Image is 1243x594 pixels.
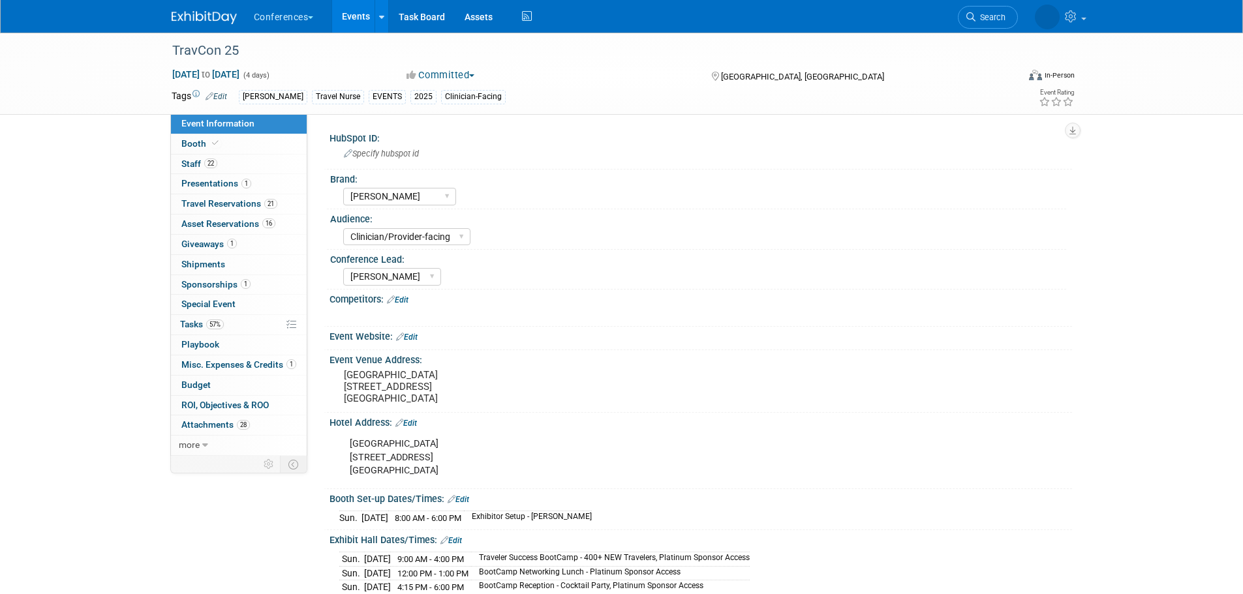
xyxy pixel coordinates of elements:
td: Sun. [339,566,364,580]
td: Sun. [339,511,361,525]
span: Search [975,12,1005,22]
span: [DATE] [DATE] [172,68,240,80]
span: 4:15 PM - 6:00 PM [397,582,464,592]
div: Travel Nurse [312,90,364,104]
span: Special Event [181,299,236,309]
a: Edit [395,419,417,428]
a: Travel Reservations21 [171,194,307,214]
span: 21 [264,199,277,209]
div: Audience: [330,209,1066,226]
td: Sun. [339,552,364,567]
a: Special Event [171,295,307,314]
span: ROI, Objectives & ROO [181,400,269,410]
a: Tasks57% [171,315,307,334]
a: Edit [396,333,418,342]
button: Committed [402,68,480,82]
span: Sponsorships [181,279,251,290]
a: Edit [387,295,408,304]
span: Budget [181,379,211,390]
td: Exhibitor Setup - [PERSON_NAME] [464,511,592,525]
a: Sponsorships1 [171,275,307,295]
td: [DATE] [364,552,391,567]
a: Edit [206,92,227,101]
span: Giveaways [181,239,237,249]
span: 1 [227,239,237,248]
a: ROI, Objectives & ROO [171,396,307,415]
div: Hotel Address: [330,413,1072,430]
a: Event Information [171,114,307,134]
div: Event Format [941,68,1075,87]
span: 28 [237,420,250,430]
td: Tags [172,89,227,104]
a: Booth [171,134,307,154]
span: 1 [286,359,296,369]
pre: [GEOGRAPHIC_DATA] [STREET_ADDRESS] [GEOGRAPHIC_DATA] [344,369,624,404]
span: Attachments [181,419,250,430]
div: EVENTS [369,90,406,104]
span: 8:00 AM - 6:00 PM [395,513,461,523]
a: Search [958,6,1018,29]
span: Misc. Expenses & Credits [181,359,296,370]
span: Asset Reservations [181,218,275,229]
img: ExhibitDay [172,11,237,24]
a: Presentations1 [171,174,307,194]
td: [DATE] [364,566,391,580]
td: Toggle Event Tabs [280,456,307,473]
span: Specify hubspot id [344,149,419,158]
span: 12:00 PM - 1:00 PM [397,569,468,578]
div: [GEOGRAPHIC_DATA] [STREET_ADDRESS] [GEOGRAPHIC_DATA] [341,431,928,483]
span: Booth [181,138,221,149]
a: Shipments [171,255,307,275]
a: Edit [440,536,462,545]
a: more [171,436,307,455]
td: BootCamp Networking Lunch - Platinum Sponsor Access [471,566,750,580]
span: Playbook [181,339,219,349]
span: 57% [206,319,224,329]
span: (4 days) [242,71,269,80]
div: Exhibit Hall Dates/Times: [330,530,1072,547]
img: Format-Inperson.png [1029,70,1042,80]
a: Budget [171,376,307,395]
span: 1 [241,279,251,289]
span: Staff [181,158,217,169]
span: [GEOGRAPHIC_DATA], [GEOGRAPHIC_DATA] [721,72,884,82]
div: TravCon 25 [168,39,998,63]
div: Event Venue Address: [330,350,1072,366]
span: 16 [262,218,275,228]
i: Booth reservation complete [212,140,219,147]
img: Stephanie Donley [1035,5,1060,29]
a: Staff22 [171,155,307,174]
div: Brand: [330,170,1066,186]
div: Booth Set-up Dates/Times: [330,489,1072,506]
span: 1 [241,179,251,188]
a: Edit [448,495,469,504]
a: Playbook [171,335,307,355]
span: Event Information [181,118,254,128]
a: Giveaways1 [171,235,307,254]
div: [PERSON_NAME] [239,90,307,104]
span: more [179,439,200,450]
div: Event Website: [330,327,1072,344]
td: Traveler Success BootCamp - 400+ NEW Travelers, Platinum Sponsor Access [471,552,750,567]
td: [DATE] [361,511,388,525]
span: Travel Reservations [181,198,277,209]
div: Competitors: [330,290,1072,306]
a: Attachments28 [171,415,307,435]
div: Conference Lead: [330,250,1066,266]
span: Shipments [181,259,225,269]
div: HubSpot ID: [330,128,1072,145]
td: Personalize Event Tab Strip [258,456,281,473]
a: Misc. Expenses & Credits1 [171,355,307,375]
span: Presentations [181,178,251,188]
span: Tasks [180,319,224,329]
div: Event Rating [1039,89,1074,96]
span: 9:00 AM - 4:00 PM [397,554,464,564]
div: 2025 [410,90,437,104]
div: In-Person [1044,70,1075,80]
div: Clinician-Facing [441,90,506,104]
span: 22 [204,158,217,168]
span: to [200,69,212,80]
a: Asset Reservations16 [171,215,307,234]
